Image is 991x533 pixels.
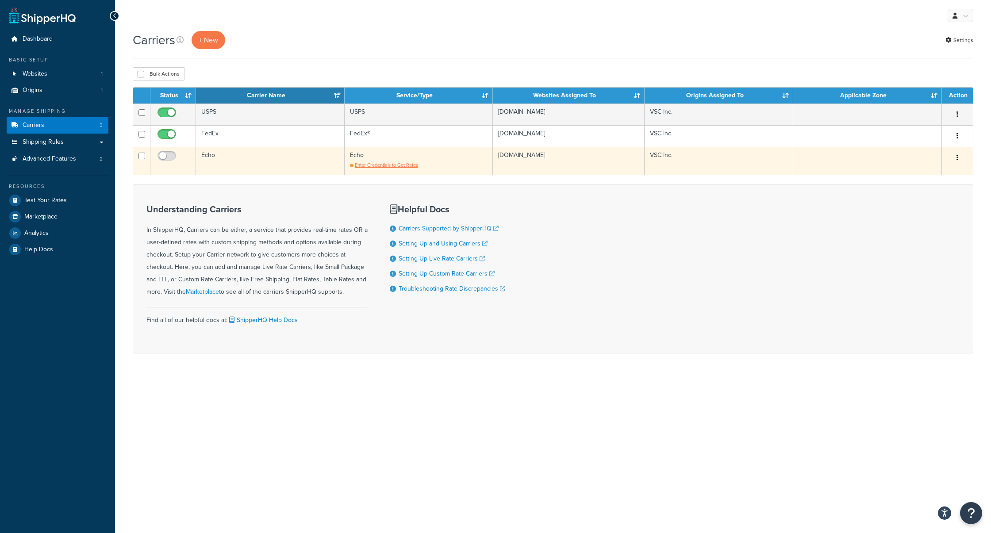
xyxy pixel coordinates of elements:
span: Help Docs [24,246,53,253]
a: Help Docs [7,242,108,257]
a: Origins 1 [7,82,108,99]
a: Analytics [7,225,108,241]
span: Shipping Rules [23,138,64,146]
a: Setting Up Live Rate Carriers [399,254,485,263]
span: 1 [101,70,103,78]
div: Basic Setup [7,56,108,64]
td: Echo [345,147,493,175]
td: FedEx [196,125,345,147]
th: Status: activate to sort column ascending [150,88,196,104]
a: Marketplace [7,209,108,225]
a: Carriers Supported by ShipperHQ [399,224,499,233]
td: USPS [196,104,345,125]
span: Origins [23,87,42,94]
h1: Carriers [133,31,175,49]
a: ShipperHQ Home [9,7,76,24]
li: Websites [7,66,108,82]
th: Applicable Zone: activate to sort column ascending [793,88,942,104]
div: In ShipperHQ, Carriers can be either, a service that provides real-time rates OR a user-defined r... [146,204,368,298]
span: Test Your Rates [24,197,67,204]
td: [DOMAIN_NAME] [493,125,645,147]
a: Shipping Rules [7,134,108,150]
td: VSC Inc. [645,104,793,125]
button: Bulk Actions [133,67,184,81]
span: 3 [100,122,103,129]
span: Dashboard [23,35,53,43]
th: Service/Type: activate to sort column ascending [345,88,493,104]
a: Marketplace [186,287,219,296]
span: Advanced Features [23,155,76,163]
span: Carriers [23,122,44,129]
a: ShipperHQ Help Docs [227,315,298,325]
span: 2 [100,155,103,163]
td: Echo [196,147,345,175]
span: Enter Credentials to Get Rates [355,161,418,169]
td: [DOMAIN_NAME] [493,147,645,175]
a: Advanced Features 2 [7,151,108,167]
a: Troubleshooting Rate Discrepancies [399,284,505,293]
td: VSC Inc. [645,125,793,147]
td: [DOMAIN_NAME] [493,104,645,125]
a: Setting Up Custom Rate Carriers [399,269,495,278]
th: Origins Assigned To: activate to sort column ascending [645,88,793,104]
a: Test Your Rates [7,192,108,208]
a: Settings [945,34,973,46]
button: Open Resource Center [960,502,982,524]
a: Carriers 3 [7,117,108,134]
h3: Helpful Docs [390,204,505,214]
span: 1 [101,87,103,94]
th: Carrier Name: activate to sort column ascending [196,88,345,104]
button: + New [192,31,225,49]
td: USPS [345,104,493,125]
th: Action [942,88,973,104]
span: Analytics [24,230,49,237]
h3: Understanding Carriers [146,204,368,214]
li: Carriers [7,117,108,134]
a: Websites 1 [7,66,108,82]
a: Setting Up and Using Carriers [399,239,488,248]
li: Advanced Features [7,151,108,167]
a: Enter Credentials to Get Rates [350,161,418,169]
td: VSC Inc. [645,147,793,175]
div: Manage Shipping [7,107,108,115]
li: Origins [7,82,108,99]
span: Websites [23,70,47,78]
a: Dashboard [7,31,108,47]
td: FedEx® [345,125,493,147]
th: Websites Assigned To: activate to sort column ascending [493,88,645,104]
div: Find all of our helpful docs at: [146,307,368,326]
span: Marketplace [24,213,58,221]
div: Resources [7,183,108,190]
